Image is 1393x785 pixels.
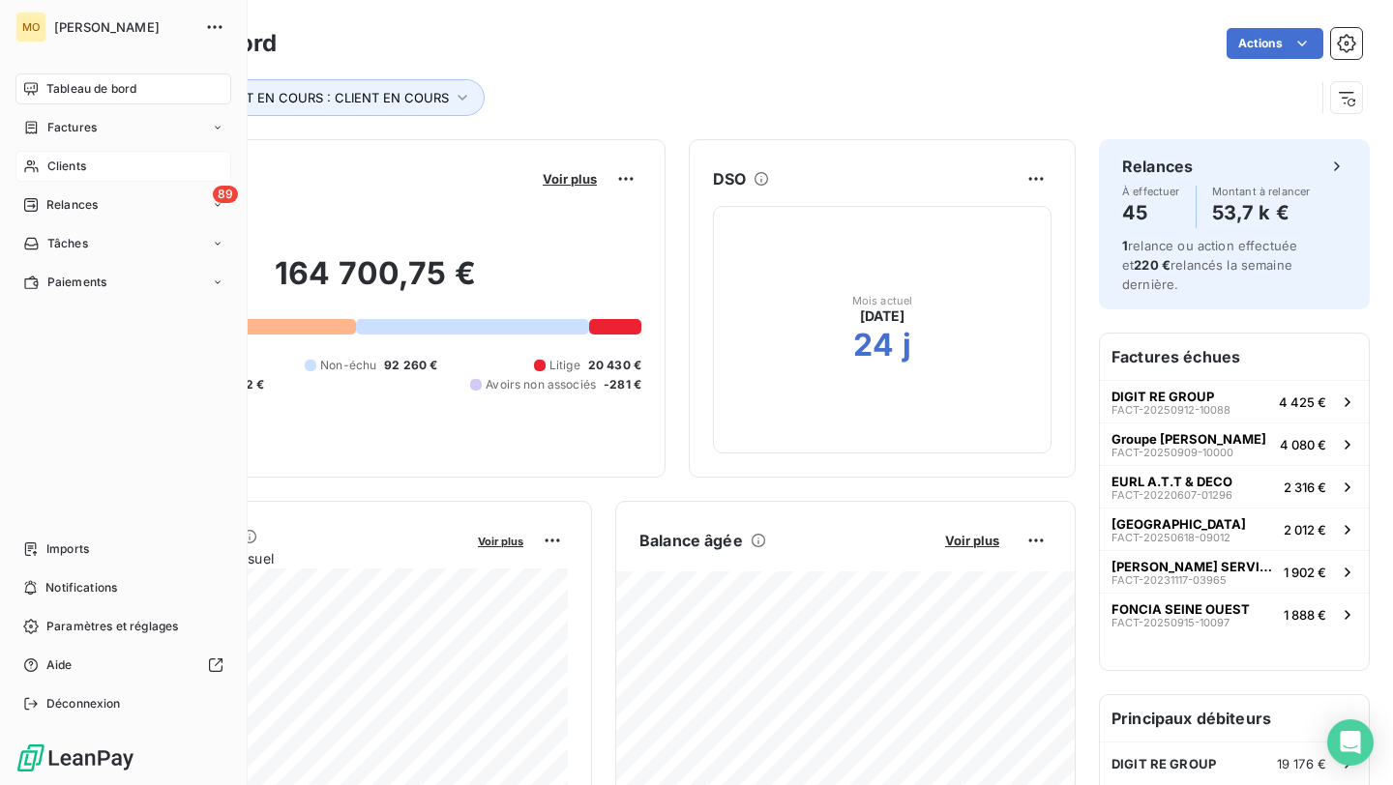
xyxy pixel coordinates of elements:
[109,548,464,568] span: Chiffre d'affaires mensuel
[109,254,641,312] h2: 164 700,75 €
[604,376,641,393] span: -281 €
[1111,489,1232,501] span: FACT-20220607-01296
[860,306,905,326] span: [DATE]
[639,529,743,552] h6: Balance âgée
[945,533,999,548] span: Voir plus
[54,19,193,35] span: [PERSON_NAME]
[549,357,580,374] span: Litige
[1279,394,1326,410] span: 4 425 €
[15,742,135,773] img: Logo LeanPay
[1284,565,1326,580] span: 1 902 €
[1134,257,1171,273] span: 220 €
[853,326,894,364] h2: 24
[1100,593,1369,635] button: FONCIA SEINE OUESTFACT-20250915-100971 888 €
[1111,532,1230,543] span: FACT-20250618-09012
[1111,431,1266,447] span: Groupe [PERSON_NAME]
[1111,617,1230,628] span: FACT-20250915-10097
[903,326,911,364] h2: j
[47,235,88,252] span: Tâches
[320,357,376,374] span: Non-échu
[1277,756,1326,771] span: 19 176 €
[478,535,523,548] span: Voir plus
[209,90,449,105] span: CLIENT EN COURS : CLIENT EN COURS
[537,170,603,188] button: Voir plus
[1227,28,1323,59] button: Actions
[1122,238,1128,253] span: 1
[1122,197,1180,228] h4: 45
[939,532,1005,549] button: Voir plus
[1100,508,1369,550] button: [GEOGRAPHIC_DATA]FACT-20250618-090122 012 €
[1284,480,1326,495] span: 2 316 €
[1100,550,1369,593] button: [PERSON_NAME] SERVICESFACT-20231117-039651 902 €
[15,650,231,681] a: Aide
[1327,719,1374,766] div: Open Intercom Messenger
[588,357,641,374] span: 20 430 €
[1122,186,1180,197] span: À effectuer
[1122,238,1297,292] span: relance ou action effectuée et relancés la semaine dernière.
[1111,389,1214,404] span: DIGIT RE GROUP
[47,119,97,136] span: Factures
[46,656,73,674] span: Aide
[1100,465,1369,508] button: EURL A.T.T & DECOFACT-20220607-012962 316 €
[1111,601,1250,617] span: FONCIA SEINE OUEST
[15,12,46,43] div: MO
[47,274,106,291] span: Paiements
[213,186,238,203] span: 89
[46,540,89,558] span: Imports
[1111,516,1246,532] span: [GEOGRAPHIC_DATA]
[1111,447,1233,458] span: FACT-20250909-10000
[1122,155,1193,178] h6: Relances
[1111,474,1232,489] span: EURL A.T.T & DECO
[46,196,98,214] span: Relances
[1284,607,1326,623] span: 1 888 €
[1111,756,1216,771] span: DIGIT RE GROUP
[1111,574,1227,586] span: FACT-20231117-03965
[1100,380,1369,422] button: DIGIT RE GROUPFACT-20250912-100884 425 €
[47,158,86,175] span: Clients
[46,695,121,712] span: Déconnexion
[1100,422,1369,465] button: Groupe [PERSON_NAME]FACT-20250909-100004 080 €
[46,80,136,98] span: Tableau de bord
[486,376,596,393] span: Avoirs non associés
[1111,559,1276,574] span: [PERSON_NAME] SERVICES
[1111,404,1230,416] span: FACT-20250912-10088
[713,167,746,190] h6: DSO
[45,579,117,596] span: Notifications
[46,618,178,635] span: Paramètres et réglages
[852,295,913,306] span: Mois actuel
[384,357,437,374] span: 92 260 €
[181,79,485,116] button: CLIENT EN COURS : CLIENT EN COURS
[472,532,529,549] button: Voir plus
[1100,334,1369,380] h6: Factures échues
[1212,186,1311,197] span: Montant à relancer
[1100,695,1369,741] h6: Principaux débiteurs
[1212,197,1311,228] h4: 53,7 k €
[1284,522,1326,538] span: 2 012 €
[1280,437,1326,452] span: 4 080 €
[543,171,597,187] span: Voir plus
